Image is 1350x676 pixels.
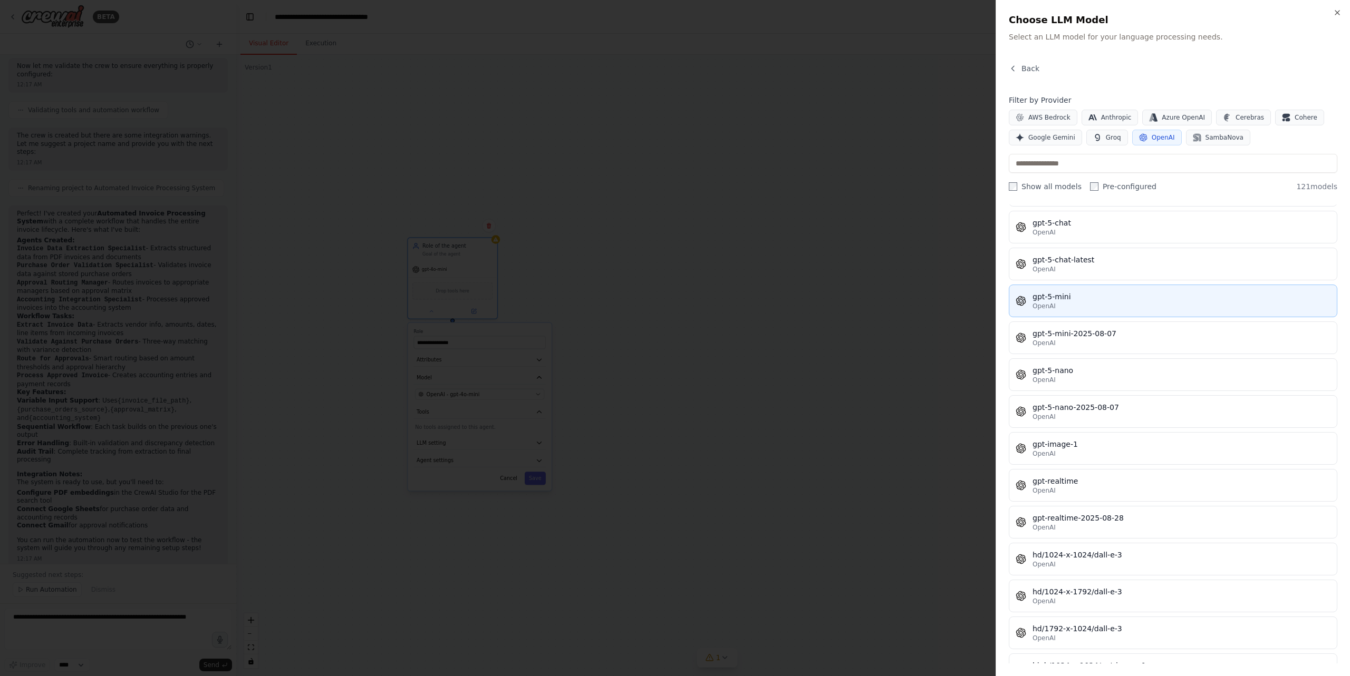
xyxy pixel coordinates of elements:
div: high/1024-x-1024/gpt-image-1 [1033,660,1330,671]
div: gpt-5-chat [1033,218,1330,228]
span: Google Gemini [1028,133,1075,142]
button: gpt-5-miniOpenAI [1009,285,1337,317]
div: gpt-5-nano [1033,365,1330,376]
button: Google Gemini [1009,130,1082,145]
div: hd/1792-x-1024/dall-e-3 [1033,623,1330,634]
button: Groq [1086,130,1128,145]
span: AWS Bedrock [1028,113,1071,122]
div: hd/1024-x-1792/dall-e-3 [1033,586,1330,597]
span: OpenAI [1033,486,1056,495]
button: gpt-5-nano-2025-08-07OpenAI [1009,395,1337,428]
button: gpt-5-mini-2025-08-07OpenAI [1009,321,1337,354]
button: gpt-5-chatOpenAI [1009,211,1337,243]
span: Cerebras [1236,113,1264,122]
span: OpenAI [1033,302,1056,310]
div: gpt-5-mini [1033,291,1330,302]
span: Back [1021,63,1039,74]
span: Groq [1106,133,1121,142]
span: Azure OpenAI [1162,113,1205,122]
button: hd/1024-x-1792/dall-e-3OpenAI [1009,580,1337,612]
button: hd/1792-x-1024/dall-e-3OpenAI [1009,616,1337,649]
h4: Filter by Provider [1009,95,1337,105]
button: OpenAI [1132,130,1182,145]
button: Azure OpenAI [1142,110,1212,125]
button: Cohere [1275,110,1324,125]
input: Show all models [1009,182,1017,191]
button: hd/1024-x-1024/dall-e-3OpenAI [1009,543,1337,575]
div: gpt-image-1 [1033,439,1330,449]
button: gpt-image-1OpenAI [1009,432,1337,465]
span: Anthropic [1101,113,1132,122]
span: OpenAI [1033,228,1056,237]
button: gpt-realtimeOpenAI [1009,469,1337,502]
span: OpenAI [1033,560,1056,569]
span: OpenAI [1033,413,1056,421]
span: OpenAI [1033,265,1056,273]
span: Cohere [1295,113,1317,122]
span: OpenAI [1152,133,1175,142]
div: gpt-realtime [1033,476,1330,486]
span: OpenAI [1033,339,1056,347]
button: gpt-5-nanoOpenAI [1009,358,1337,391]
div: hd/1024-x-1024/dall-e-3 [1033,550,1330,560]
label: Pre-configured [1090,181,1156,192]
div: gpt-5-chat-latest [1033,254,1330,265]
button: Anthropic [1082,110,1139,125]
div: gpt-5-mini-2025-08-07 [1033,328,1330,339]
span: 121 models [1296,181,1337,192]
label: Show all models [1009,181,1082,192]
span: OpenAI [1033,597,1056,605]
button: AWS Bedrock [1009,110,1077,125]
span: SambaNova [1206,133,1243,142]
span: OpenAI [1033,376,1056,384]
button: SambaNova [1186,130,1250,145]
button: Cerebras [1216,110,1271,125]
span: OpenAI [1033,634,1056,642]
span: OpenAI [1033,523,1056,532]
span: OpenAI [1033,449,1056,458]
input: Pre-configured [1090,182,1098,191]
div: gpt-5-nano-2025-08-07 [1033,402,1330,413]
p: Select an LLM model for your language processing needs. [1009,32,1337,42]
button: gpt-realtime-2025-08-28OpenAI [1009,506,1337,538]
div: gpt-realtime-2025-08-28 [1033,513,1330,523]
button: gpt-5-chat-latestOpenAI [1009,248,1337,280]
h2: Choose LLM Model [1009,13,1337,27]
button: Back [1009,63,1039,74]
